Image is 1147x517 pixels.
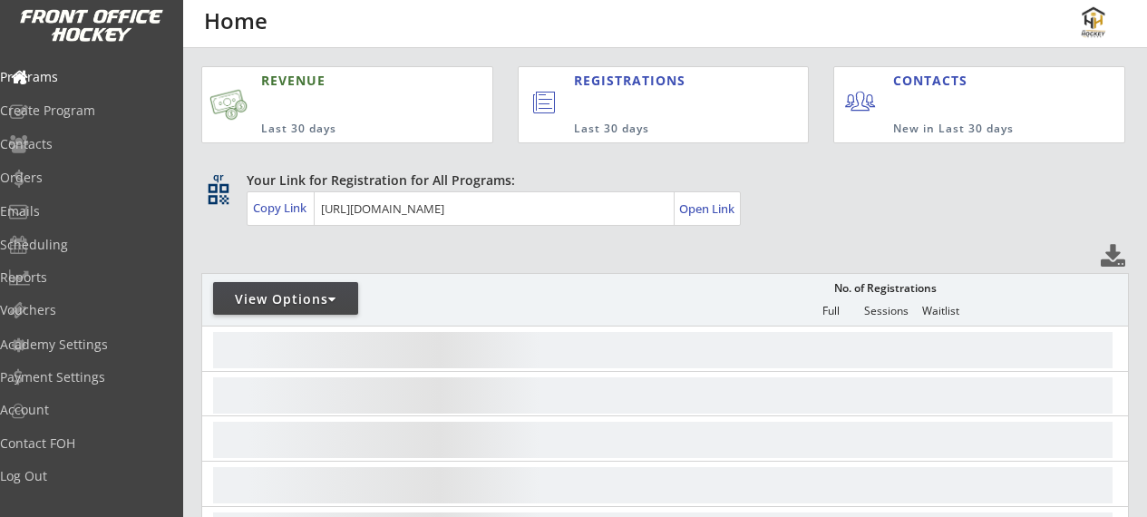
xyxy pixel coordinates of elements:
button: qr_code [205,180,232,208]
div: REVENUE [261,72,415,90]
div: REGISTRATIONS [574,72,733,90]
div: View Options [213,290,358,308]
div: New in Last 30 days [893,122,1040,137]
div: CONTACTS [893,72,976,90]
div: Full [804,305,859,317]
div: Waitlist [914,305,968,317]
div: Last 30 days [261,122,415,137]
div: Sessions [860,305,914,317]
a: Open Link [679,196,736,221]
div: Your Link for Registration for All Programs: [247,171,1073,190]
div: Open Link [679,201,736,217]
div: No. of Registrations [830,282,942,295]
div: qr [207,171,228,183]
div: Last 30 days [574,122,734,137]
div: Copy Link [253,200,310,216]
